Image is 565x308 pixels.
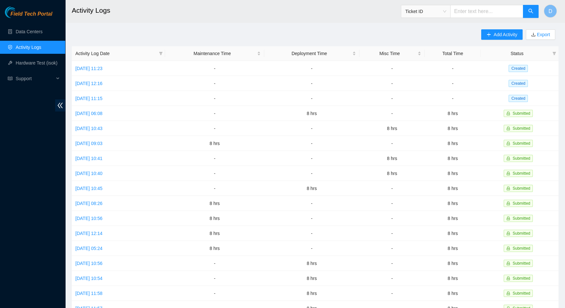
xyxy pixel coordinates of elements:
[450,5,523,18] input: Enter text here...
[509,65,528,72] span: Created
[264,136,359,151] td: -
[531,32,536,37] span: download
[16,72,54,85] span: Support
[506,216,510,220] span: lock
[405,7,446,16] span: Ticket ID
[165,241,264,256] td: 8 hrs
[506,171,510,175] span: lock
[425,181,481,196] td: 8 hrs
[506,111,510,115] span: lock
[75,126,102,131] a: [DATE] 10:43
[506,261,510,265] span: lock
[264,61,359,76] td: -
[75,96,102,101] a: [DATE] 11:15
[165,181,264,196] td: -
[506,156,510,160] span: lock
[425,256,481,271] td: 8 hrs
[359,286,425,301] td: -
[551,49,557,58] span: filter
[425,61,481,76] td: -
[526,29,555,40] button: downloadExport
[359,211,425,226] td: -
[75,66,102,71] a: [DATE] 11:23
[359,166,425,181] td: 8 hrs
[359,181,425,196] td: -
[425,241,481,256] td: 8 hrs
[264,226,359,241] td: -
[512,261,530,266] span: Submitted
[264,241,359,256] td: -
[16,60,57,66] a: Hardware Test (isok)
[425,196,481,211] td: 8 hrs
[512,246,530,251] span: Submitted
[506,201,510,205] span: lock
[506,186,510,190] span: lock
[75,141,102,146] a: [DATE] 09:03
[264,106,359,121] td: 8 hrs
[359,121,425,136] td: 8 hrs
[552,51,556,55] span: filter
[425,76,481,91] td: -
[16,45,41,50] a: Activity Logs
[264,121,359,136] td: -
[165,286,264,301] td: -
[425,136,481,151] td: 8 hrs
[544,5,557,18] button: D
[165,106,264,121] td: -
[425,91,481,106] td: -
[55,99,65,111] span: double-left
[512,291,530,296] span: Submitted
[16,29,42,34] a: Data Centers
[512,111,530,116] span: Submitted
[75,216,102,221] a: [DATE] 10:56
[165,211,264,226] td: 8 hrs
[264,166,359,181] td: -
[75,171,102,176] a: [DATE] 10:40
[159,51,163,55] span: filter
[165,91,264,106] td: -
[165,151,264,166] td: -
[165,226,264,241] td: 8 hrs
[165,196,264,211] td: 8 hrs
[264,181,359,196] td: 8 hrs
[512,171,530,176] span: Submitted
[75,111,102,116] a: [DATE] 06:08
[509,80,528,87] span: Created
[506,126,510,130] span: lock
[359,226,425,241] td: -
[264,151,359,166] td: -
[165,136,264,151] td: 8 hrs
[425,211,481,226] td: 8 hrs
[75,81,102,86] a: [DATE] 12:16
[506,246,510,250] span: lock
[506,276,510,280] span: lock
[165,271,264,286] td: -
[75,186,102,191] a: [DATE] 10:45
[359,196,425,211] td: -
[264,76,359,91] td: -
[75,246,102,251] a: [DATE] 05:24
[165,256,264,271] td: -
[425,166,481,181] td: 8 hrs
[359,151,425,166] td: 8 hrs
[425,106,481,121] td: 8 hrs
[536,32,550,37] a: Export
[523,5,539,18] button: search
[506,291,510,295] span: lock
[264,91,359,106] td: -
[264,196,359,211] td: -
[484,50,550,57] span: Status
[75,201,102,206] a: [DATE] 08:26
[75,276,102,281] a: [DATE] 10:54
[165,76,264,91] td: -
[10,11,52,17] span: Field Tech Portal
[359,91,425,106] td: -
[512,231,530,236] span: Submitted
[481,29,522,40] button: plusAdd Activity
[512,141,530,146] span: Submitted
[425,286,481,301] td: 8 hrs
[425,151,481,166] td: 8 hrs
[75,261,102,266] a: [DATE] 10:56
[509,95,528,102] span: Created
[359,256,425,271] td: -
